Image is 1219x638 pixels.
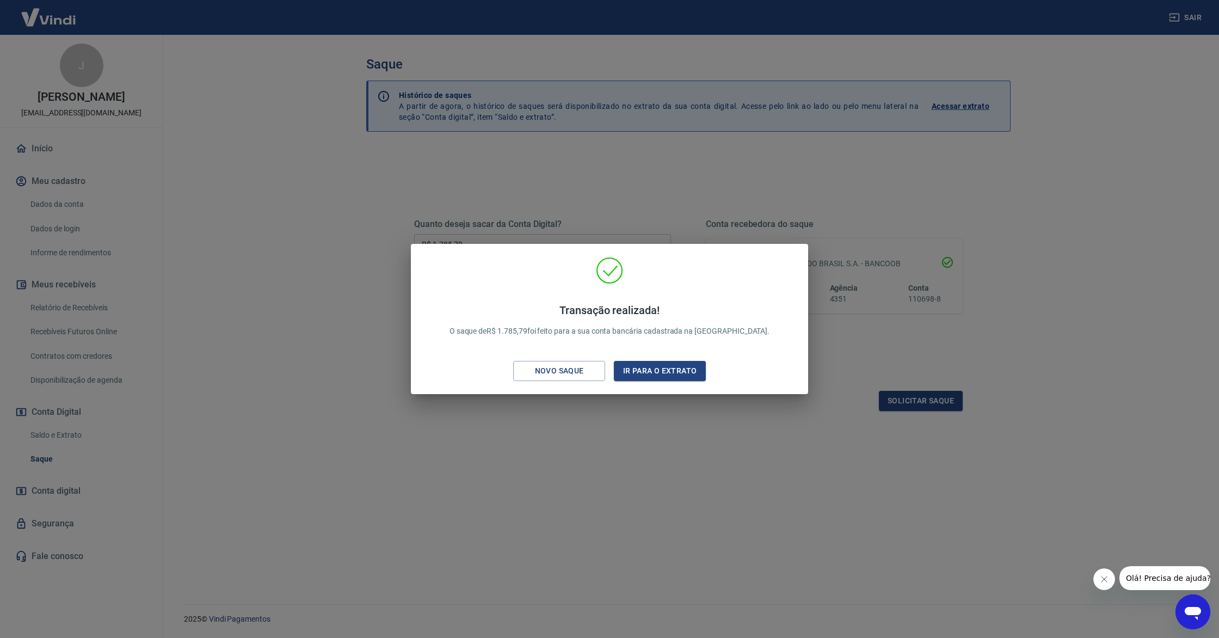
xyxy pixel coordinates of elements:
[614,361,706,381] button: Ir para o extrato
[1119,566,1210,590] iframe: Mensagem da empresa
[1175,594,1210,629] iframe: Botão para abrir a janela de mensagens
[522,364,597,378] div: Novo saque
[450,304,770,337] p: O saque de R$ 1.785,79 foi feito para a sua conta bancária cadastrada na [GEOGRAPHIC_DATA].
[450,304,770,317] h4: Transação realizada!
[513,361,605,381] button: Novo saque
[1093,568,1115,590] iframe: Fechar mensagem
[7,8,91,16] span: Olá! Precisa de ajuda?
